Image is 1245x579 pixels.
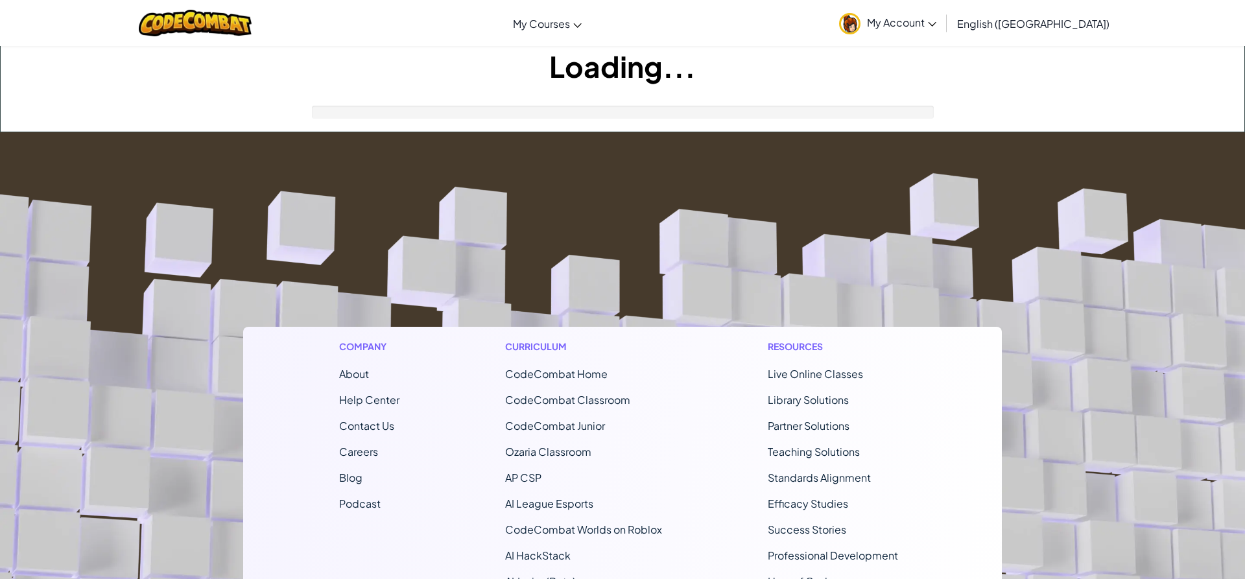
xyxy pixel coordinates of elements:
[339,340,399,353] h1: Company
[839,13,860,34] img: avatar
[505,497,593,510] a: AI League Esports
[867,16,936,29] span: My Account
[768,549,898,562] a: Professional Development
[768,393,849,407] a: Library Solutions
[768,445,860,458] a: Teaching Solutions
[506,6,588,41] a: My Courses
[768,419,849,432] a: Partner Solutions
[951,6,1116,41] a: English ([GEOGRAPHIC_DATA])
[505,393,630,407] a: CodeCombat Classroom
[339,367,369,381] a: About
[768,367,863,381] a: Live Online Classes
[505,445,591,458] a: Ozaria Classroom
[768,340,906,353] h1: Resources
[139,10,252,36] img: CodeCombat logo
[339,497,381,510] a: Podcast
[957,17,1109,30] span: English ([GEOGRAPHIC_DATA])
[505,471,541,484] a: AP CSP
[339,419,394,432] span: Contact Us
[513,17,570,30] span: My Courses
[505,549,571,562] a: AI HackStack
[768,497,848,510] a: Efficacy Studies
[768,471,871,484] a: Standards Alignment
[505,367,608,381] span: CodeCombat Home
[1,46,1244,86] h1: Loading...
[833,3,943,43] a: My Account
[339,445,378,458] a: Careers
[505,340,662,353] h1: Curriculum
[339,393,399,407] a: Help Center
[339,471,362,484] a: Blog
[768,523,846,536] a: Success Stories
[505,523,662,536] a: CodeCombat Worlds on Roblox
[505,419,605,432] a: CodeCombat Junior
